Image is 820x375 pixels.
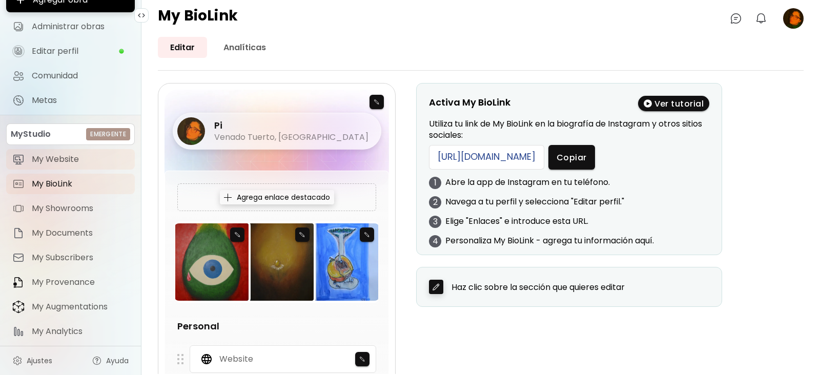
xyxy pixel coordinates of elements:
[12,276,25,288] img: item
[364,232,371,238] img: edit
[86,350,135,371] a: Ayuda
[177,354,183,364] img: drag
[644,99,652,108] img: GettingStarted
[12,70,25,82] img: Comunidad icon
[6,149,135,170] a: itemMy Website
[11,128,51,140] p: MyStudio
[429,145,544,170] div: [URL][DOMAIN_NAME]
[27,356,52,366] span: Ajustes
[177,183,376,211] div: editAgrega enlace destacado
[429,280,709,294] div: Haz clic sobre la sección que quieres editar
[429,96,510,111] h5: Activa My BioLink
[32,22,129,32] span: Administrar obras
[230,227,244,242] button: edit
[214,119,368,132] h4: Pi
[429,235,441,247] div: 4
[429,216,709,235] div: Elige "Enlaces" e introduce esta URL.
[12,252,25,264] img: item
[214,132,368,143] h5: Venado Tuerto, [GEOGRAPHIC_DATA]
[429,235,709,255] div: Personaliza My BioLink - agrega tu información aquí.
[6,174,135,194] a: itemMy BioLink
[6,297,135,317] a: itemMy Augmentations
[219,353,253,365] p: Website
[299,232,305,238] img: edit
[6,198,135,219] a: itemMy Showrooms
[158,8,238,29] h4: My BioLink
[6,90,135,111] a: completeMetas iconMetas
[32,277,129,287] span: My Provenance
[32,46,118,56] span: Editar perfil
[32,228,129,238] span: My Documents
[32,203,129,214] span: My Showrooms
[32,71,129,81] span: Comunidad
[6,66,135,86] a: Comunidad iconComunidad
[220,190,334,204] div: Agrega enlace destacado
[224,194,232,201] img: edit
[429,216,441,228] div: 3
[644,98,704,109] span: Ver tutorial
[429,196,709,216] div: Navega a tu perfil y selecciona "Editar perfil."
[12,356,23,366] img: settings
[32,95,129,106] span: Metas
[106,356,129,366] span: Ayuda
[32,302,129,312] span: My Augmentations
[234,232,241,238] img: edit
[433,283,440,290] img: new tab
[6,41,135,61] a: iconcompleteEditar perfil
[6,16,135,37] a: Administrar obras iconAdministrar obras
[92,356,102,366] img: help
[32,253,129,263] span: My Subscribers
[638,96,710,111] button: GettingStartedVer tutorial
[12,20,25,33] img: Administrar obras icon
[752,10,770,27] button: bellIcon
[429,177,709,196] div: Abre la app de Instagram en tu teléfono.
[90,130,126,139] h6: Emergente
[557,152,587,163] span: Copiar
[137,11,146,19] img: collapse
[177,319,376,333] p: Personal
[177,117,368,145] div: PiVenado Tuerto, [GEOGRAPHIC_DATA]
[429,196,441,209] div: 2
[730,12,742,25] img: chatIcon
[359,356,366,362] img: edit
[32,179,129,189] span: My BioLink
[6,247,135,268] a: itemMy Subscribers
[6,272,135,293] a: itemMy Provenance
[355,352,370,366] button: edit
[12,153,25,165] img: item
[295,227,310,242] button: edit
[32,326,129,337] span: My Analytics
[211,37,278,58] a: Analíticas
[12,178,25,190] img: item
[755,12,767,25] img: bellIcon
[12,325,25,338] img: item
[12,227,25,239] img: item
[429,177,441,189] div: 1
[548,145,595,170] button: Copiar
[158,37,207,58] a: Editar
[32,154,129,164] span: My Website
[12,300,25,314] img: item
[12,94,25,107] img: Metas icon
[6,350,58,371] a: Ajustes
[6,223,135,243] a: itemMy Documents
[360,227,374,242] button: edit
[429,118,709,177] div: Utiliza tu link de My BioLink en la biografía de Instagram y otros sitios sociales:
[6,321,135,342] a: itemMy Analytics
[12,202,25,215] img: item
